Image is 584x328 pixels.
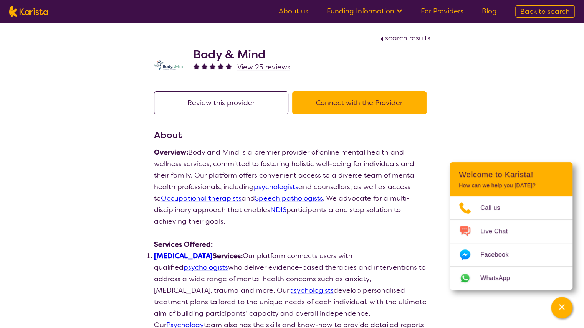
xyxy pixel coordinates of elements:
[201,63,208,69] img: fullstar
[450,162,572,290] div: Channel Menu
[480,226,517,237] span: Live Chat
[378,33,430,43] a: search results
[161,194,242,203] a: Occupational therapists
[255,194,323,203] a: Speech pathologists
[154,147,430,227] p: Body and Mind is a premier provider of online mental health and wellness services, committed to f...
[292,91,427,114] button: Connect with the Provider
[217,63,224,69] img: fullstar
[515,5,575,18] a: Back to search
[270,205,286,214] a: NDIS
[209,63,216,69] img: fullstar
[154,240,213,249] strong: Services Offered:
[154,251,213,260] a: [MEDICAL_DATA]
[184,263,228,272] a: psychologists
[193,63,200,69] img: fullstar
[480,272,519,284] span: WhatsApp
[225,63,232,69] img: fullstar
[327,7,402,16] a: Funding Information
[154,91,288,114] button: Review this provider
[154,128,430,142] h3: About
[289,286,334,295] a: psychologists
[520,7,570,16] span: Back to search
[9,6,48,17] img: Karista logo
[237,63,290,72] span: View 25 reviews
[279,7,308,16] a: About us
[254,182,298,191] a: psychologists
[450,196,572,290] ul: Choose channel
[193,48,290,61] h2: Body & Mind
[482,7,497,16] a: Blog
[450,267,572,290] a: Web link opens in a new tab.
[292,98,430,107] a: Connect with the Provider
[237,61,290,73] a: View 25 reviews
[421,7,463,16] a: For Providers
[459,182,563,189] p: How can we help you [DATE]?
[551,297,572,318] button: Channel Menu
[385,33,430,43] span: search results
[154,60,185,70] img: qmpolprhjdhzpcuekzqg.svg
[154,251,243,260] strong: Services:
[154,98,292,107] a: Review this provider
[480,249,518,260] span: Facebook
[154,148,188,157] strong: Overview:
[459,170,563,179] h2: Welcome to Karista!
[480,202,510,214] span: Call us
